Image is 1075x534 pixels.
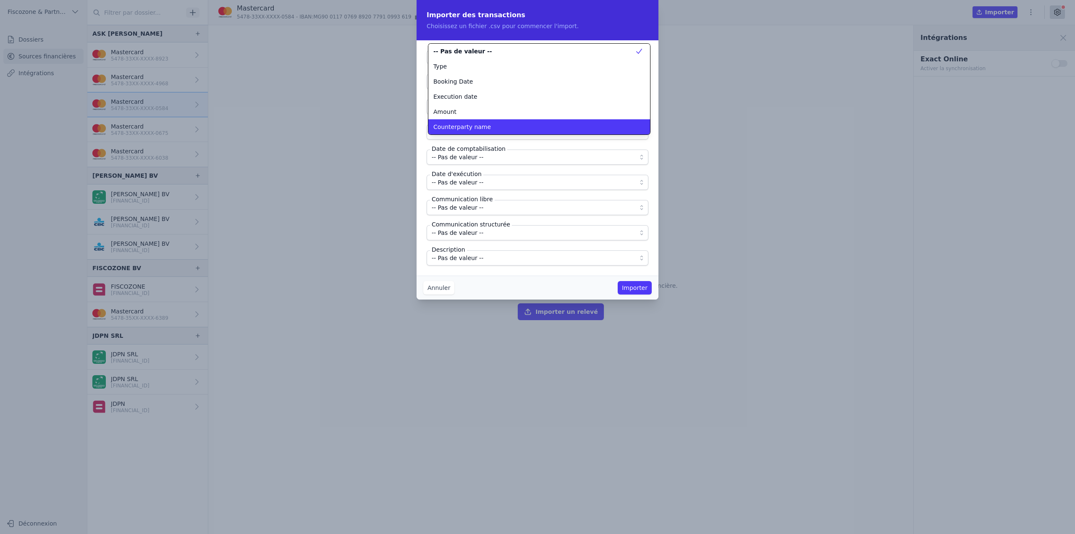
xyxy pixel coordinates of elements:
[433,92,477,101] span: Execution date
[433,77,473,86] span: Booking Date
[433,108,456,116] span: Amount
[433,62,447,71] span: Type
[433,123,491,131] span: Counterparty name
[433,47,492,55] span: -- Pas de valeur --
